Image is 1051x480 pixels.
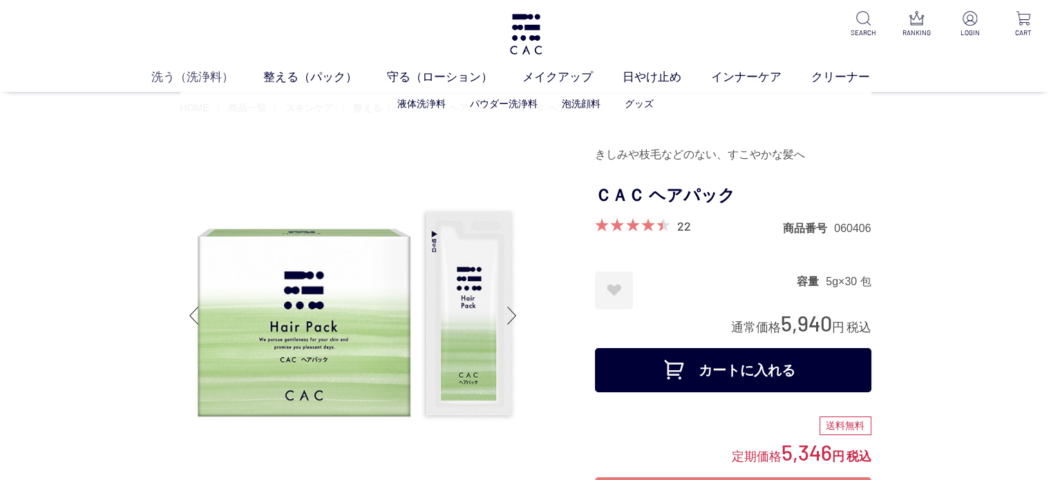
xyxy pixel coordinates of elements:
a: 日やけ止め [623,68,711,86]
p: CART [1006,28,1040,38]
a: インナーケア [711,68,811,86]
span: 税込 [846,450,871,463]
button: カートに入れる [595,348,871,392]
p: LOGIN [953,28,987,38]
a: LOGIN [953,11,987,38]
a: グッズ [625,98,654,109]
span: 円 [832,320,844,334]
a: 22 [677,218,691,233]
a: お気に入りに登録する [595,271,633,309]
div: 送料無料 [820,416,871,436]
div: きしみや枝毛などのない、すこやかな髪へ [595,143,871,166]
a: 洗う（洗浄料） [151,68,263,86]
span: 5,940 [781,310,832,336]
span: 円 [832,450,844,463]
a: 液体洗浄料 [397,98,446,109]
dt: 容量 [797,274,826,289]
p: SEARCH [846,28,880,38]
a: クリーナー [811,68,900,86]
a: メイクアップ [522,68,623,86]
a: パウダー洗浄料 [470,98,538,109]
p: RANKING [900,28,934,38]
span: 定期価格 [732,448,782,463]
dd: 060406 [834,221,871,236]
span: 税込 [846,320,871,334]
img: logo [508,14,544,55]
dt: 商品番号 [783,221,834,236]
a: SEARCH [846,11,880,38]
a: 整える（パック） [263,68,387,86]
a: RANKING [900,11,934,38]
a: 泡洗顔料 [562,98,600,109]
a: CART [1006,11,1040,38]
h1: ＣＡＣ ヘアパック [595,180,871,211]
span: 5,346 [782,439,832,465]
dd: 5g×30 包 [826,274,871,289]
a: 守る（ローション） [387,68,522,86]
span: 通常価格 [731,320,781,334]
